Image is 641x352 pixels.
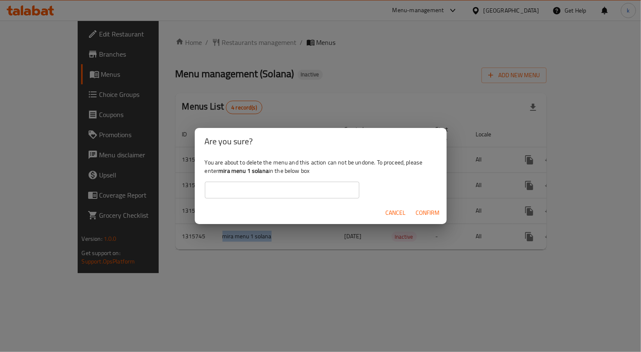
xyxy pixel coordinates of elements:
[205,135,437,148] h2: Are you sure?
[195,155,447,202] div: You are about to delete the menu and this action can not be undone. To proceed, please enter in t...
[386,208,406,218] span: Cancel
[218,165,269,176] b: mira menu 1 solana
[413,205,443,221] button: Confirm
[416,208,440,218] span: Confirm
[382,205,409,221] button: Cancel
